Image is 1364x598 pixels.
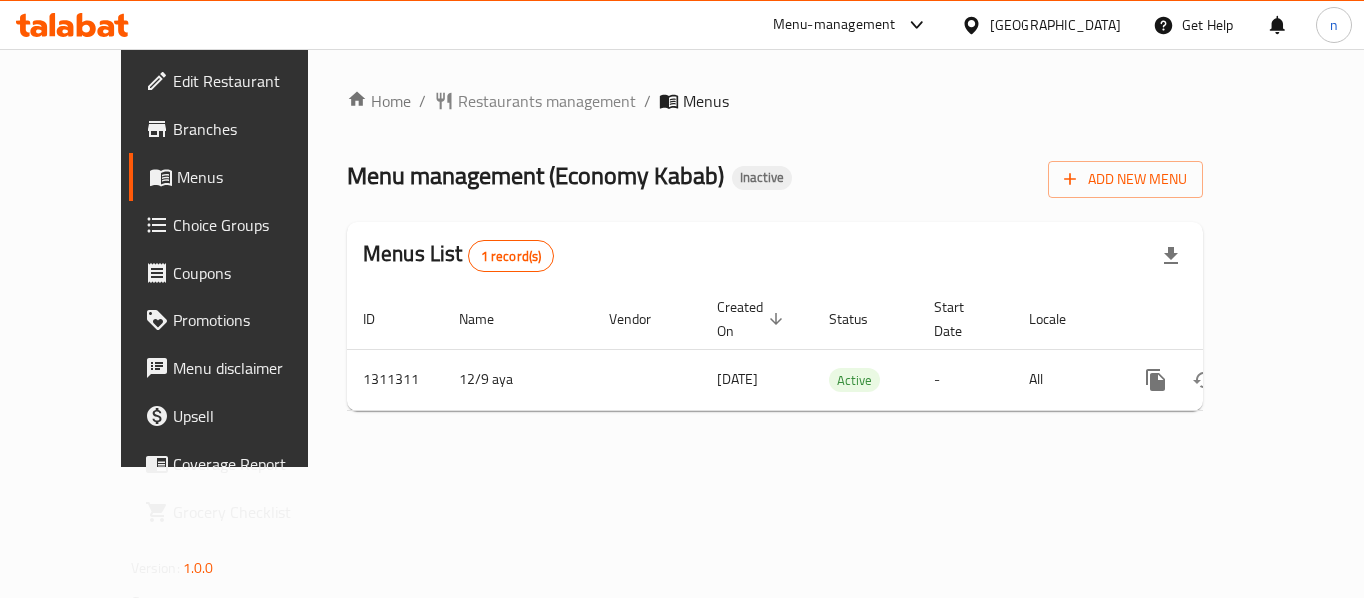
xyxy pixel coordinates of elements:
[129,201,348,249] a: Choice Groups
[129,344,348,392] a: Menu disclaimer
[1029,307,1092,331] span: Locale
[717,296,789,343] span: Created On
[1330,14,1338,36] span: n
[609,307,677,331] span: Vendor
[918,349,1014,410] td: -
[129,392,348,440] a: Upsell
[129,153,348,201] a: Menus
[459,307,520,331] span: Name
[129,488,348,536] a: Grocery Checklist
[173,500,333,524] span: Grocery Checklist
[419,89,426,113] li: /
[469,247,554,266] span: 1 record(s)
[1064,167,1187,192] span: Add New Menu
[173,356,333,380] span: Menu disclaimer
[363,239,554,272] h2: Menus List
[347,349,443,410] td: 1311311
[173,69,333,93] span: Edit Restaurant
[129,297,348,344] a: Promotions
[347,89,1203,113] nav: breadcrumb
[129,57,348,105] a: Edit Restaurant
[177,165,333,189] span: Menus
[129,249,348,297] a: Coupons
[1116,290,1340,350] th: Actions
[644,89,651,113] li: /
[717,366,758,392] span: [DATE]
[773,13,896,37] div: Menu-management
[829,368,880,392] div: Active
[173,308,333,332] span: Promotions
[1180,356,1228,404] button: Change Status
[990,14,1121,36] div: [GEOGRAPHIC_DATA]
[173,404,333,428] span: Upsell
[1147,232,1195,280] div: Export file
[129,440,348,488] a: Coverage Report
[173,452,333,476] span: Coverage Report
[1048,161,1203,198] button: Add New Menu
[347,153,724,198] span: Menu management ( Economy Kabab )
[458,89,636,113] span: Restaurants management
[347,290,1340,411] table: enhanced table
[183,555,214,581] span: 1.0.0
[683,89,729,113] span: Menus
[347,89,411,113] a: Home
[173,213,333,237] span: Choice Groups
[829,307,894,331] span: Status
[443,349,593,410] td: 12/9 aya
[934,296,990,343] span: Start Date
[173,117,333,141] span: Branches
[129,105,348,153] a: Branches
[732,166,792,190] div: Inactive
[173,261,333,285] span: Coupons
[363,307,401,331] span: ID
[131,555,180,581] span: Version:
[434,89,636,113] a: Restaurants management
[1014,349,1116,410] td: All
[732,169,792,186] span: Inactive
[1132,356,1180,404] button: more
[829,369,880,392] span: Active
